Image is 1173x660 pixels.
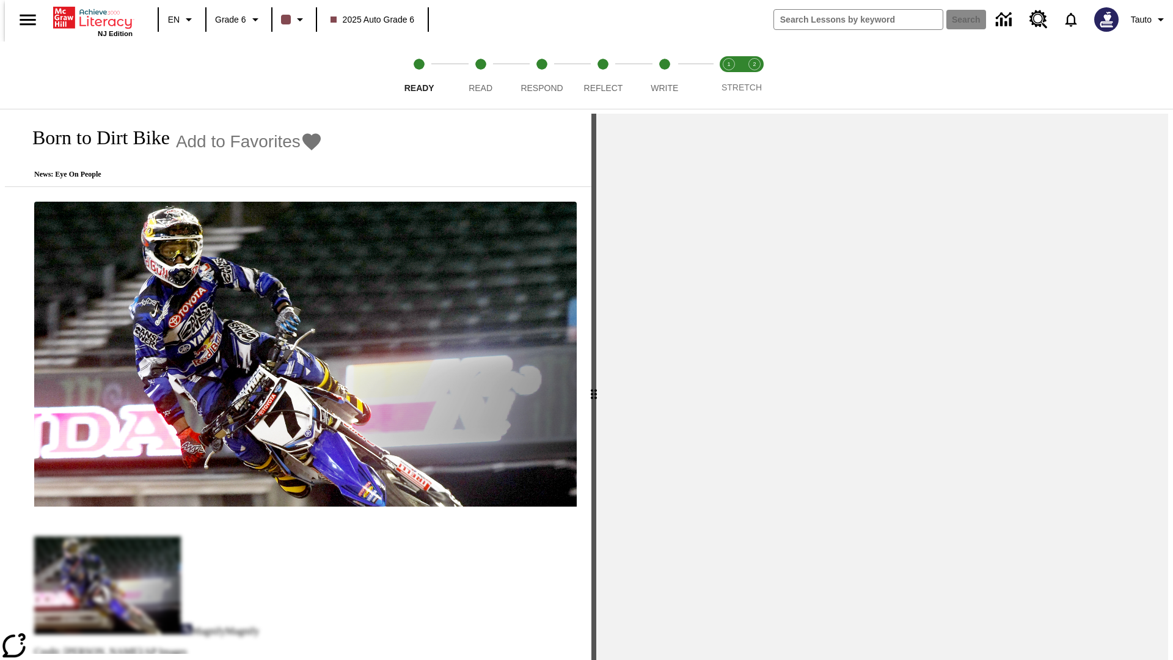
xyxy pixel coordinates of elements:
button: Ready step 1 of 5 [384,42,455,109]
div: Press Enter or Spacebar and then press right and left arrow keys to move the slider [591,114,596,660]
button: Add to Favorites - Born to Dirt Bike [176,131,323,152]
button: Open side menu [10,2,46,38]
button: Respond step 3 of 5 [506,42,577,109]
button: Read step 2 of 5 [445,42,516,109]
button: Class color is dark brown. Change class color [276,9,312,31]
div: Home [53,4,133,37]
button: Stretch Respond step 2 of 2 [737,42,772,109]
div: activity [596,114,1168,660]
span: Read [469,83,492,93]
button: Language: EN, Select a language [163,9,202,31]
h1: Born to Dirt Bike [20,127,170,149]
a: Data Center [988,3,1022,37]
text: 1 [727,61,730,67]
span: Reflect [584,83,623,93]
button: Reflect step 4 of 5 [568,42,638,109]
span: STRETCH [722,82,762,92]
span: Ready [404,83,434,93]
span: Tauto [1131,13,1152,26]
text: 2 [753,61,756,67]
button: Stretch Read step 1 of 2 [711,42,747,109]
img: Avatar [1094,7,1119,32]
input: search field [774,10,943,29]
button: Write step 5 of 5 [629,42,700,109]
button: Select a new avatar [1087,4,1126,35]
span: 2025 Auto Grade 6 [331,13,415,26]
span: Respond [521,83,563,93]
span: Grade 6 [215,13,246,26]
p: News: Eye On People [20,170,323,179]
button: Profile/Settings [1126,9,1173,31]
span: EN [168,13,180,26]
a: Notifications [1055,4,1087,35]
span: NJ Edition [98,30,133,37]
span: Write [651,83,678,93]
span: Add to Favorites [176,132,301,152]
button: Grade: Grade 6, Select a grade [210,9,268,31]
div: reading [5,114,591,654]
a: Resource Center, Will open in new tab [1022,3,1055,36]
img: Motocross racer James Stewart flies through the air on his dirt bike. [34,202,577,507]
